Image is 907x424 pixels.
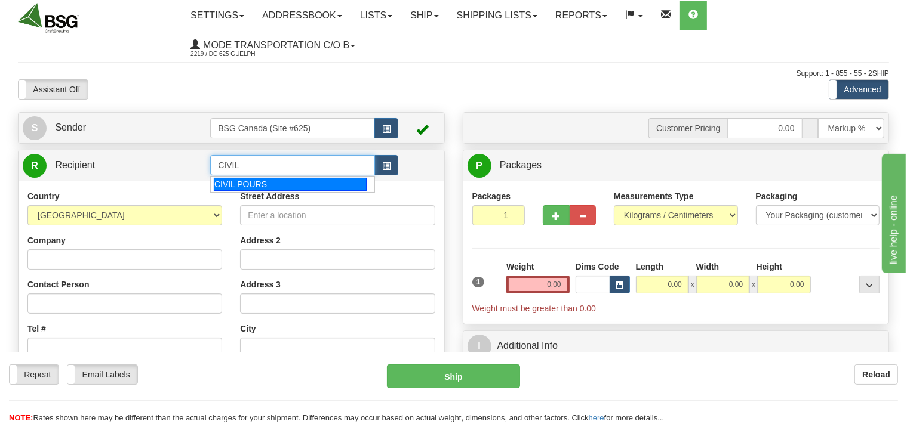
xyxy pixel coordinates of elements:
a: IAdditional Info [468,334,885,358]
span: 1 [472,277,485,287]
a: Reports [546,1,616,30]
button: Ship [387,364,520,388]
label: Contact Person [27,278,89,290]
span: x [749,276,758,293]
label: Tel # [27,323,46,335]
a: Settings [182,1,253,30]
label: Street Address [240,190,299,202]
button: Reload [854,364,898,385]
label: Packages [472,190,511,202]
label: Length [636,261,664,273]
label: Packaging [756,190,798,202]
label: Address 3 [240,278,281,290]
span: NOTE: [9,413,33,422]
span: Recipient [55,160,95,170]
a: S Sender [23,116,210,140]
span: x [688,276,697,293]
label: Assistant Off [19,80,88,99]
label: Advanced [829,80,888,99]
span: Mode Transportation c/o B [200,40,349,50]
span: Packages [500,160,542,170]
span: Weight must be greater than 0.00 [472,304,597,313]
span: R [23,154,47,178]
a: Shipping lists [448,1,546,30]
label: Weight [506,261,534,273]
input: Enter a location [240,205,435,225]
span: Customer Pricing [648,118,727,138]
input: Recipient Id [210,155,374,175]
a: Lists [351,1,401,30]
div: live help - online [9,7,110,21]
div: CIVIL POURS [214,178,367,191]
a: Ship [401,1,447,30]
label: Measurements Type [614,190,694,202]
label: Address 2 [240,234,281,246]
label: Height [757,261,783,273]
span: 2219 / DC 625 Guelph [190,48,280,60]
label: Company [27,234,66,246]
a: P Packages [468,153,885,178]
div: ... [859,276,880,293]
a: here [589,413,604,422]
img: logo2219.jpg [18,3,79,33]
b: Reload [862,370,890,379]
span: P [468,154,491,178]
span: Sender [55,122,86,132]
a: Addressbook [253,1,351,30]
label: Country [27,190,60,202]
a: Mode Transportation c/o B 2219 / DC 625 Guelph [182,30,364,60]
label: Dims Code [576,261,619,273]
input: Sender Id [210,118,374,138]
span: I [468,335,491,358]
label: Repeat [10,365,59,384]
a: R Recipient [23,153,189,178]
label: Width [696,261,720,273]
label: City [240,323,256,335]
div: Support: 1 - 855 - 55 - 2SHIP [18,69,889,79]
iframe: chat widget [880,151,906,273]
label: Email Labels [67,365,137,384]
span: S [23,116,47,140]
